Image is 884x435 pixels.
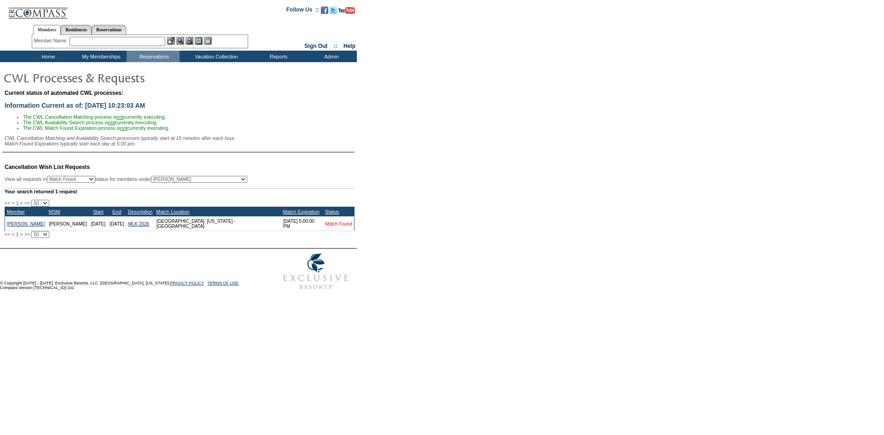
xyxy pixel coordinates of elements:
[170,281,204,285] a: PRIVACY POLICY
[74,51,127,62] td: My Memberships
[330,6,337,14] img: Follow us on Twitter
[5,232,10,237] span: <<
[180,51,251,62] td: Vacation Collection
[20,200,23,206] span: >
[304,51,357,62] td: Admin
[7,209,25,215] a: Member
[321,6,328,14] img: Become our fan on Facebook
[208,281,239,285] a: TERMS OF USE
[21,51,74,62] td: Home
[304,43,327,49] a: Sign Out
[16,232,19,237] span: 1
[321,9,328,15] a: Become our fan on Facebook
[334,43,337,49] span: ::
[281,217,323,231] td: [DATE] 5:00:00 PM
[20,232,23,237] span: >
[330,9,337,15] a: Follow us on Twitter
[5,164,90,170] span: Cancellation Wish List Requests
[116,114,123,120] u: not
[274,249,357,295] img: Exclusive Resorts
[23,125,169,131] span: The CWL Match Found Expiration process is currently executing.
[108,120,115,125] u: not
[5,200,10,206] span: <<
[5,90,123,96] span: Current status of automated CWL processes:
[338,7,355,14] img: Subscribe to our YouTube Channel
[5,176,247,183] div: View all requests in status for members under
[167,37,175,45] img: b_edit.gif
[127,51,180,62] td: Reservations
[283,209,319,215] a: Match Expiration
[195,37,203,45] img: Reservations
[286,6,319,17] td: Follow Us ::
[128,209,152,215] a: Description
[7,221,45,226] a: [PERSON_NAME]
[5,102,145,109] span: Information Current as of: [DATE] 10:23:03 AM
[204,37,212,45] img: b_calculator.gif
[186,37,193,45] img: Impersonate
[338,9,355,15] a: Subscribe to our YouTube Channel
[49,209,60,215] a: MSM
[23,114,166,120] span: The CWL Cancellation Matching process is currently executing.
[326,221,352,226] a: Match Found
[156,209,189,215] a: Match Location
[89,217,107,231] td: [DATE]
[176,37,184,45] img: View
[154,217,281,231] td: [GEOGRAPHIC_DATA], [US_STATE] - [GEOGRAPHIC_DATA]
[34,37,70,45] div: Member Name:
[93,209,104,215] a: Start
[107,217,126,231] td: [DATE]
[325,209,339,215] a: Status
[33,25,61,35] a: Members
[47,217,89,231] td: [PERSON_NAME]
[120,125,127,131] u: not
[16,200,19,206] span: 1
[24,200,30,206] span: >>
[112,209,121,215] a: End
[5,188,355,194] div: Your search returned 1 request
[343,43,355,49] a: Help
[251,51,304,62] td: Reports
[128,221,149,226] a: MLK 2026
[24,232,30,237] span: >>
[23,120,157,125] span: The CWL Availability Search process is currently executing.
[61,25,92,35] a: Residences
[12,232,14,237] span: <
[12,200,14,206] span: <
[5,135,355,146] div: CWL Cancellation Matching and Availability Search processes typically start at 15 minutes after e...
[92,25,126,35] a: Reservations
